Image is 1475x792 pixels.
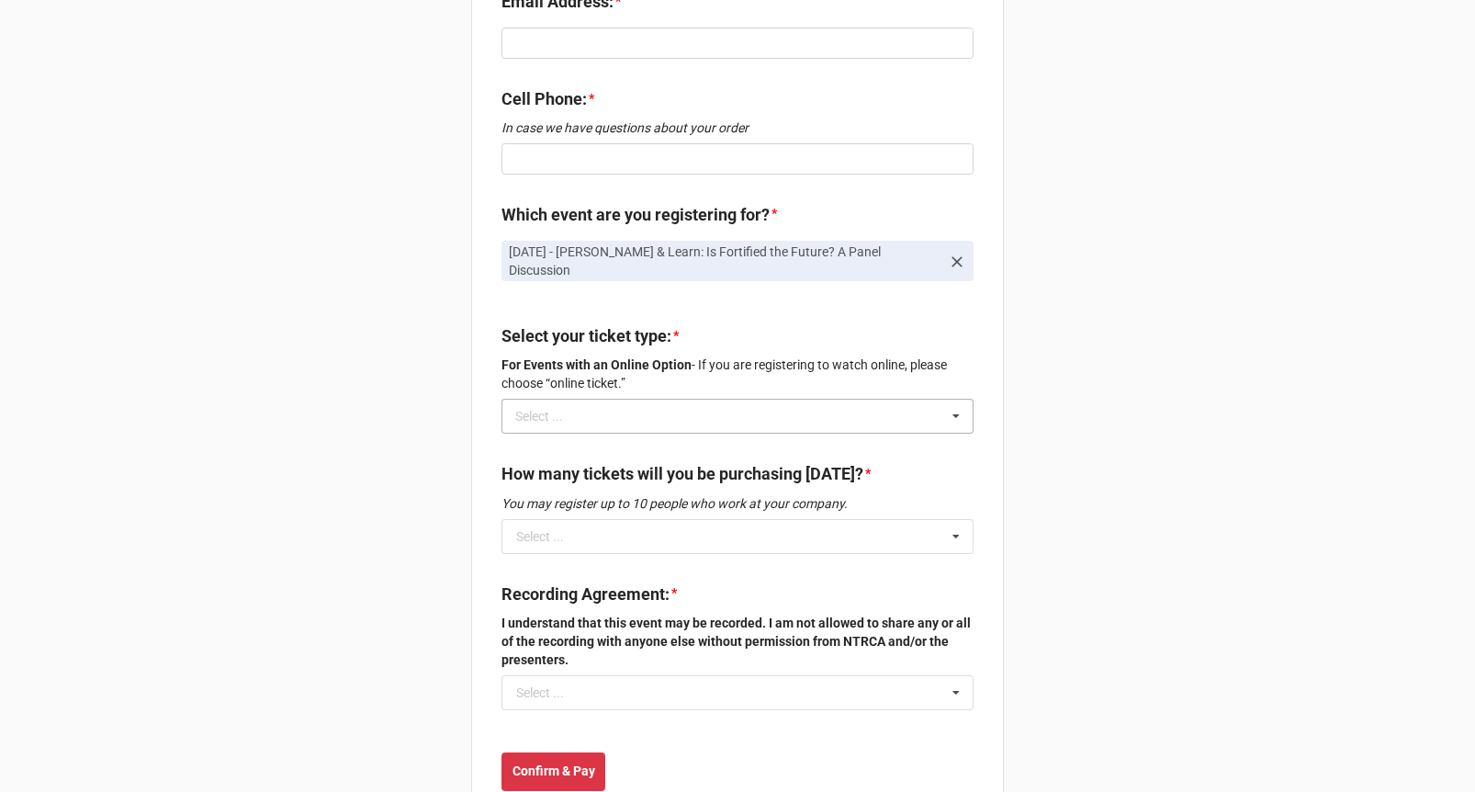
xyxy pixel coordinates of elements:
[501,582,670,607] label: Recording Agreement:
[501,356,974,392] p: - If you are registering to watch online, please choose “online ticket.”
[509,243,940,279] p: [DATE] - [PERSON_NAME] & Learn: Is Fortified the Future? A Panel Discussion
[501,86,587,112] label: Cell Phone:
[511,406,590,427] div: Select ...
[501,120,749,135] em: In case we have questions about your order
[501,496,848,511] em: You may register up to 10 people who work at your company.
[501,323,671,349] label: Select your ticket type:
[516,686,564,699] div: Select ...
[501,461,863,487] label: How many tickets will you be purchasing [DATE]?
[501,616,971,667] strong: I understand that this event may be recorded. I am not allowed to share any or all of the recordi...
[516,530,564,543] div: Select ...
[501,752,605,791] button: Confirm & Pay
[501,357,692,372] strong: For Events with an Online Option
[512,762,595,781] b: Confirm & Pay
[501,202,770,228] label: Which event are you registering for?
